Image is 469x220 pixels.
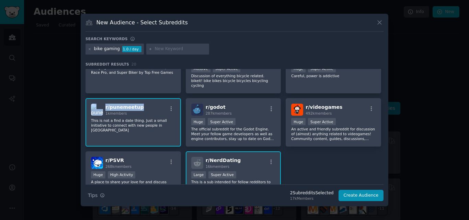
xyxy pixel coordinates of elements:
h3: New Audience - Select Subreddits [96,19,188,26]
p: An active and friendly subreddit for discussion of (almost) anything related to videogames! Commu... [291,127,376,141]
span: Subreddit Results [85,62,129,67]
img: godot [191,104,203,116]
span: 20 [131,62,136,66]
p: Careful, power is addictive [291,73,376,78]
div: Huge [291,118,306,125]
p: This is not a find a date thing. Just a small initiative to connect with new people in [GEOGRAPHI... [91,118,175,132]
p: A place to share your love for and discuss everything PlayStation VR and PSVR2. AKA PSVR, PS VR, ... [91,180,175,194]
p: This is a sub intended for fellow redditors to find love or friends that they share the same inte... [191,180,276,194]
span: r/ NerdDating [206,158,241,163]
input: New Keyword [155,46,207,52]
span: 268k members [105,164,131,169]
p: Discussion of everything bicycle related. bikeit! bike bikes bicycle bicycles bicycling cycling [191,73,276,88]
p: The official subreddit for the Godot Engine. Meet your fellow game developers as well as engine c... [191,127,276,141]
div: Huge [291,65,306,72]
span: Tips [88,192,98,199]
div: High Activity [108,171,136,178]
span: r/ PSVR [105,158,124,163]
div: 17k Members [290,196,334,201]
div: Super Active [208,171,236,178]
span: 16k members [206,164,229,169]
span: 1k members [105,111,127,115]
div: Large [191,171,206,178]
span: 492k members [306,111,332,115]
h3: Search keywords [85,36,128,41]
button: Create Audience [339,190,384,201]
div: 2 Subreddit s Selected [290,190,334,196]
button: Tips [85,189,107,201]
img: videogames [291,104,303,116]
div: Super Active [308,65,336,72]
div: Huge [191,118,206,125]
div: Massive [191,65,210,72]
span: r/ videogames [306,104,342,110]
div: bike gaming [94,46,120,52]
img: punemeetup [91,104,103,116]
span: r/ godot [206,104,226,110]
div: Huge [91,171,105,178]
div: 1.0 / day [122,46,141,52]
img: PSVR [91,157,103,169]
p: The player official subreddit of Bike Race, Bike Race Pro, and Super Biker by Top Free Games [91,65,175,75]
div: Super Active [213,65,241,72]
div: Super Active [308,118,336,125]
span: r/ punemeetup [105,104,144,110]
span: 287k members [206,111,232,115]
div: Super Active [208,118,236,125]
